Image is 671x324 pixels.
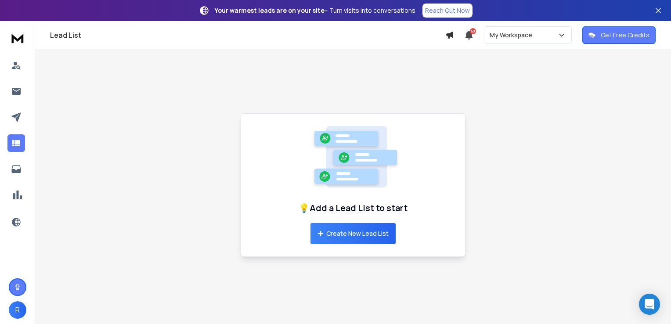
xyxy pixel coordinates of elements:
a: Reach Out Now [422,4,473,18]
h1: Lead List [50,30,445,40]
p: My Workspace [490,31,536,40]
img: logo [9,30,26,46]
button: Create New Lead List [310,223,396,244]
p: – Turn visits into conversations [215,6,415,15]
span: 50 [470,28,476,34]
button: R [9,301,26,319]
p: Reach Out Now [425,6,470,15]
h1: 💡Add a Lead List to start [299,202,408,214]
p: Get Free Credits [601,31,649,40]
button: Get Free Credits [582,26,656,44]
strong: Your warmest leads are on your site [215,6,325,14]
div: Open Intercom Messenger [639,294,660,315]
